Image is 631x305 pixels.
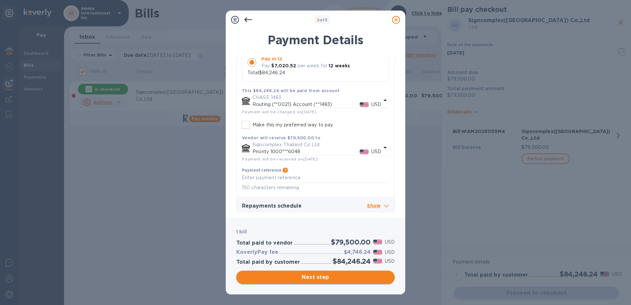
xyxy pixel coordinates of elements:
img: USD [373,250,382,254]
span: Payment will be charged on [DATE] [242,109,316,114]
p: USD [371,101,381,108]
img: USD [360,150,369,154]
p: Signcomplex Thailand Co Ltd [252,141,381,148]
h3: KoverlyPay fee [236,249,278,255]
p: Make this my preferred way to pay [252,121,333,128]
b: Pay in 12 [261,56,282,61]
img: USD [373,240,382,244]
h2: $84,246.24 [333,257,371,265]
p: Routing (**0021) Account (**1483) [252,101,360,108]
p: CHASE 1483 [252,94,381,101]
p: Pay [261,62,270,69]
img: USD [360,102,369,107]
b: 12 weeks [329,63,350,68]
span: 2 [317,17,319,22]
b: $7,020.52 [271,63,296,68]
h3: Total paid by customer [236,259,300,265]
p: USD [385,249,395,256]
button: Next step [236,271,395,284]
span: Next step [242,273,389,281]
p: Show [367,202,389,210]
b: 1 bill [236,229,247,234]
p: per week for [298,62,328,69]
h3: Payment reference [242,168,281,173]
p: Priority 1000***6048 [252,148,360,155]
span: Payment will be received on [DATE] [242,156,317,161]
h3: $4,746.24 [344,249,371,255]
h3: Repayments schedule [242,203,367,209]
p: 150 characters remaining [242,184,389,191]
h2: $79,500.00 [331,238,371,246]
p: USD [385,239,395,246]
b: of 3 [317,17,328,22]
p: USD [371,148,381,155]
p: Total $84,246.24 [248,69,285,76]
h1: Payment Details [236,33,395,47]
img: USD [373,259,382,263]
b: Vendor will receive $79,500.00 to [242,135,320,140]
b: This $84,246.24 will be paid from account [242,88,340,93]
p: USD [385,258,395,265]
h3: Total paid to vendor [236,240,293,246]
